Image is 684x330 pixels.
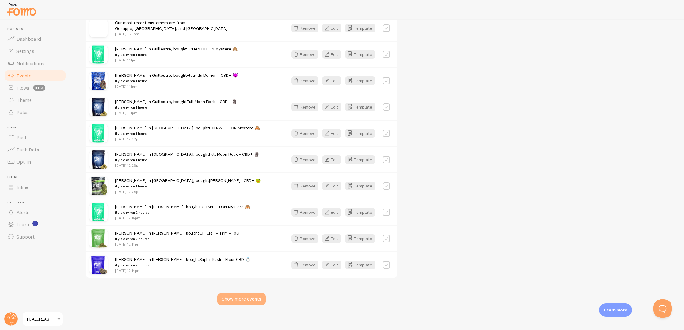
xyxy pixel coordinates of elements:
[4,206,67,218] a: Alerts
[209,178,261,183] a: [PERSON_NAME]- CBD+ 🐸
[33,85,45,91] span: beta
[345,261,375,269] button: Template
[89,177,108,195] img: TEALERLAB_yoda_CBD_edit_small.png
[322,208,345,217] a: Edit
[322,50,341,59] button: Edit
[187,46,238,52] a: ECHANTILLON Mystere 🙈
[115,110,237,115] p: [DATE] 1:11pm
[89,203,108,221] img: Pochon_mystere_7e612a0b-e39b-43af-92c5-65f063df388c_small.png
[89,124,108,143] img: Pochon_mystere_7e612a0b-e39b-43af-92c5-65f063df388c_small.png
[345,129,375,138] button: Template
[16,146,39,153] span: Push Data
[322,234,345,243] a: Edit
[115,131,260,136] small: il y a environ 1 heure
[209,125,260,131] a: ECHANTILLON Mystere 🙈
[115,184,261,189] small: il y a environ 1 heure
[345,103,375,111] button: Template
[4,131,67,143] a: Push
[115,262,250,268] small: il y a environ 2 heures
[291,234,318,243] button: Remove
[89,98,108,116] img: mockup_full_moon_rock_small.png
[16,159,31,165] span: Opt-In
[115,210,250,215] small: il y a environ 2 heures
[115,163,259,168] p: [DATE] 12:28pm
[187,72,238,78] a: Fleur du Démon - CBD+ 😈
[322,155,341,164] button: Edit
[291,50,318,59] button: Remove
[115,236,239,242] small: il y a environ 2 heures
[345,234,375,243] button: Template
[322,129,341,138] button: Edit
[4,33,67,45] a: Dashboard
[322,234,341,243] button: Edit
[187,99,237,104] a: Full Moon Rock - CBD+ 🗿
[4,218,67,231] a: Learn
[16,221,29,228] span: Learn
[16,184,28,190] span: Inline
[89,72,108,90] img: TEALERLAB_-FRUITDUDEMON_small.png
[16,72,31,79] span: Events
[322,155,345,164] a: Edit
[26,315,55,323] span: TEALERLAB
[599,303,632,317] div: Learn more
[4,181,67,193] a: Inline
[6,2,37,17] img: fomo-relay-logo-orange.svg
[322,76,345,85] a: Edit
[345,50,375,59] button: Template
[4,94,67,106] a: Theme
[604,307,627,313] p: Learn more
[4,57,67,69] a: Notifications
[4,156,67,168] a: Opt-In
[16,48,34,54] span: Settings
[115,268,250,273] p: [DATE] 12:14pm
[322,103,341,111] button: Edit
[16,60,44,66] span: Notifications
[291,261,318,269] button: Remove
[16,36,41,42] span: Dashboard
[291,76,318,85] button: Remove
[16,85,29,91] span: Flows
[115,157,259,163] small: il y a environ 1 heure
[291,129,318,138] button: Remove
[115,31,227,36] p: [DATE] 1:23pm
[291,208,318,217] button: Remove
[16,209,30,215] span: Alerts
[345,155,375,164] button: Template
[115,57,238,63] p: [DATE] 1:11pm
[199,257,250,262] a: Saphir Kush - Fleur CBD 💍
[115,84,238,89] p: [DATE] 1:11pm
[89,256,108,274] img: TEALERLAB_-SaphirKush_shopi_e110b50d-d807-4d19-8ad1-b8dc713ba60b_small.png
[115,204,250,215] span: [PERSON_NAME] in [PERSON_NAME], bought
[7,175,67,179] span: Inline
[345,76,375,85] button: Template
[4,143,67,156] a: Push Data
[322,261,345,269] a: Edit
[115,136,260,142] p: [DATE] 12:28pm
[345,182,375,190] button: Template
[291,103,318,111] button: Remove
[115,215,250,221] p: [DATE] 12:14pm
[291,24,318,32] button: Remove
[115,178,261,189] span: [PERSON_NAME] in [GEOGRAPHIC_DATA], bought
[16,97,32,103] span: Theme
[89,19,108,37] img: no_image.svg
[4,45,67,57] a: Settings
[115,52,238,57] small: il y a environ 1 heure
[16,134,27,140] span: Push
[7,27,67,31] span: Pop-ups
[322,76,341,85] button: Edit
[217,293,266,305] div: Show more events
[7,201,67,205] span: Get Help
[322,182,345,190] a: Edit
[115,189,261,194] p: [DATE] 12:28pm
[115,125,260,136] span: [PERSON_NAME] in [GEOGRAPHIC_DATA], bought
[345,24,375,32] button: Template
